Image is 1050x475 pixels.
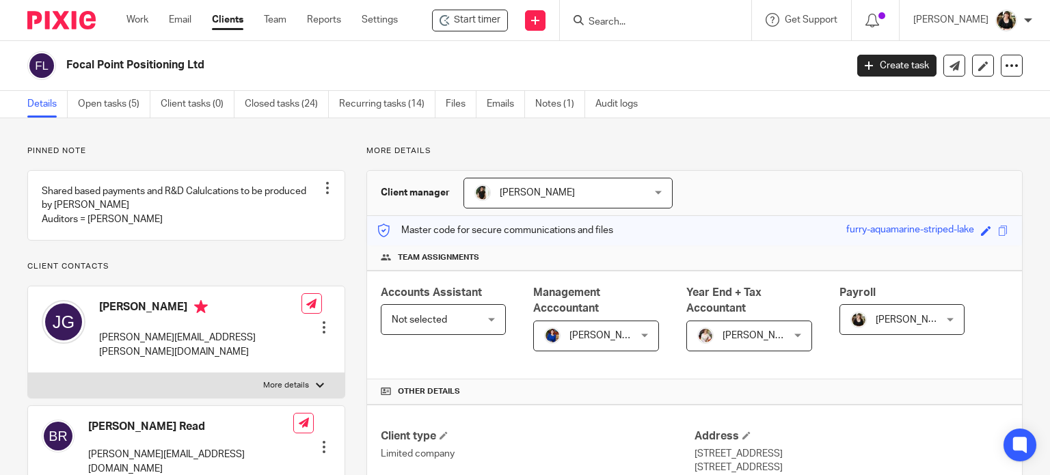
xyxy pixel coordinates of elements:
[245,91,329,118] a: Closed tasks (24)
[263,380,309,391] p: More details
[381,447,695,461] p: Limited company
[876,315,951,325] span: [PERSON_NAME]
[850,312,867,328] img: Helen%20Campbell.jpeg
[723,331,798,340] span: [PERSON_NAME]
[839,287,876,298] span: Payroll
[535,91,585,118] a: Notes (1)
[366,146,1023,157] p: More details
[474,185,491,201] img: Janice%20Tang.jpeg
[446,91,476,118] a: Files
[194,300,208,314] i: Primary
[78,91,150,118] a: Open tasks (5)
[212,13,243,27] a: Clients
[695,447,1008,461] p: [STREET_ADDRESS]
[88,420,293,434] h4: [PERSON_NAME] Read
[66,58,683,72] h2: Focal Point Positioning Ltd
[695,461,1008,474] p: [STREET_ADDRESS]
[454,13,500,27] span: Start timer
[99,300,301,317] h4: [PERSON_NAME]
[27,146,345,157] p: Pinned note
[381,429,695,444] h4: Client type
[42,300,85,344] img: svg%3E
[686,287,762,314] span: Year End + Tax Accountant
[264,13,286,27] a: Team
[27,11,96,29] img: Pixie
[785,15,837,25] span: Get Support
[362,13,398,27] a: Settings
[846,223,974,239] div: furry-aquamarine-striped-lake
[500,188,575,198] span: [PERSON_NAME]
[533,287,600,314] span: Management Acccountant
[381,287,482,298] span: Accounts Assistant
[995,10,1017,31] img: Helen%20Campbell.jpeg
[398,386,460,397] span: Other details
[432,10,508,31] div: Focal Point Positioning Ltd
[27,261,345,272] p: Client contacts
[857,55,937,77] a: Create task
[377,223,613,237] p: Master code for secure communications and files
[544,327,561,344] img: Nicole.jpeg
[161,91,234,118] a: Client tasks (0)
[569,331,645,340] span: [PERSON_NAME]
[392,315,447,325] span: Not selected
[339,91,435,118] a: Recurring tasks (14)
[27,91,68,118] a: Details
[381,186,450,200] h3: Client manager
[169,13,191,27] a: Email
[27,51,56,80] img: svg%3E
[695,429,1008,444] h4: Address
[595,91,648,118] a: Audit logs
[913,13,988,27] p: [PERSON_NAME]
[307,13,341,27] a: Reports
[587,16,710,29] input: Search
[42,420,75,452] img: svg%3E
[697,327,714,344] img: Kayleigh%20Henson.jpeg
[99,331,301,359] p: [PERSON_NAME][EMAIL_ADDRESS][PERSON_NAME][DOMAIN_NAME]
[487,91,525,118] a: Emails
[398,252,479,263] span: Team assignments
[126,13,148,27] a: Work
